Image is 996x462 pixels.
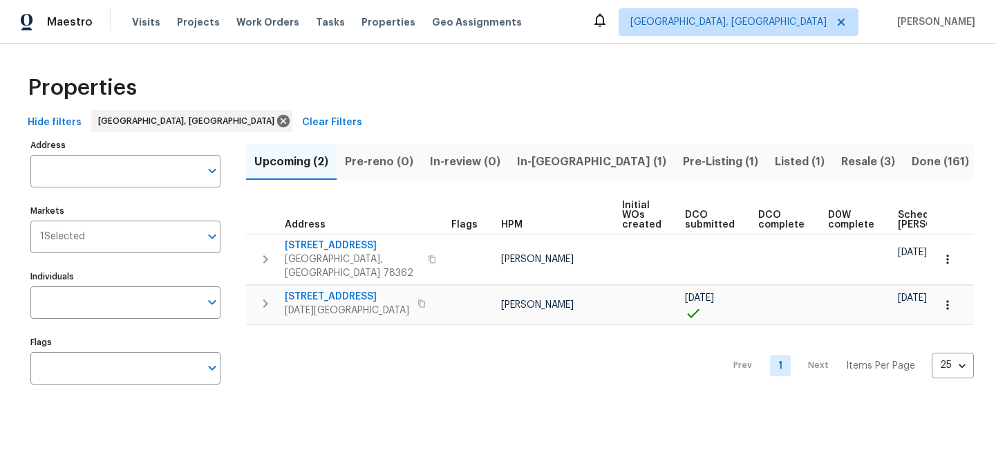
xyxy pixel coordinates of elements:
button: Open [203,227,222,246]
span: Properties [28,81,137,95]
span: [DATE] [898,293,927,303]
label: Markets [30,207,220,215]
nav: Pagination Navigation [720,333,974,398]
span: [DATE] [898,248,927,257]
label: Address [30,141,220,149]
span: [GEOGRAPHIC_DATA], [GEOGRAPHIC_DATA] [98,114,280,128]
label: Flags [30,338,220,346]
span: In-[GEOGRAPHIC_DATA] (1) [517,152,666,172]
label: Individuals [30,272,220,281]
span: [DATE][GEOGRAPHIC_DATA] [285,304,409,317]
button: Clear Filters [297,110,368,136]
span: Address [285,220,326,230]
span: Visits [132,15,160,29]
span: [GEOGRAPHIC_DATA], [GEOGRAPHIC_DATA] [630,15,827,29]
span: Tasks [316,17,345,27]
span: Properties [361,15,415,29]
button: Hide filters [22,110,87,136]
div: 25 [932,347,974,383]
span: [STREET_ADDRESS] [285,290,409,304]
span: Clear Filters [302,114,362,131]
button: Open [203,161,222,181]
span: Done (161) [912,152,969,172]
span: Listed (1) [775,152,825,172]
a: Goto page 1 [770,355,791,376]
span: Initial WOs created [622,201,661,230]
p: Items Per Page [846,359,915,373]
span: Maestro [47,15,93,29]
span: Pre-reno (0) [345,152,413,172]
span: Work Orders [236,15,299,29]
span: Flags [451,220,478,230]
span: Upcoming (2) [254,152,328,172]
span: [GEOGRAPHIC_DATA], [GEOGRAPHIC_DATA] 78362 [285,252,420,280]
span: Pre-Listing (1) [683,152,758,172]
span: Hide filters [28,114,82,131]
span: DCO complete [758,210,805,230]
button: Open [203,358,222,378]
span: [PERSON_NAME] [501,255,574,264]
span: Geo Assignments [432,15,522,29]
span: [STREET_ADDRESS] [285,239,420,252]
span: 1 Selected [40,231,85,243]
span: Projects [177,15,220,29]
span: HPM [501,220,523,230]
span: Resale (3) [841,152,895,172]
button: Open [203,293,222,312]
span: D0W complete [828,210,874,230]
span: Scheduled [PERSON_NAME] [898,210,976,230]
div: [GEOGRAPHIC_DATA], [GEOGRAPHIC_DATA] [91,110,292,132]
span: [DATE] [685,293,714,303]
span: In-review (0) [430,152,500,172]
span: [PERSON_NAME] [501,300,574,310]
span: DCO submitted [685,210,735,230]
span: [PERSON_NAME] [892,15,975,29]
